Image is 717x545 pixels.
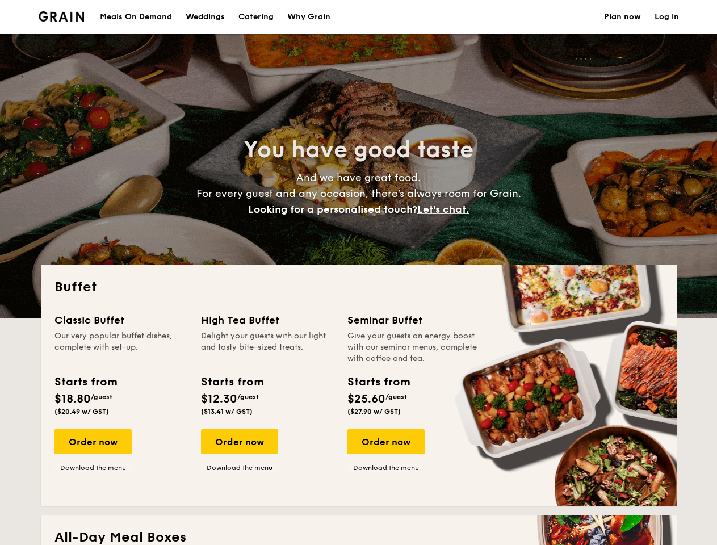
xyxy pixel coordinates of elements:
span: Let's chat. [417,203,469,216]
div: Starts from [201,374,263,391]
span: ($27.90 w/ GST) [347,408,401,416]
span: $18.80 [54,392,91,406]
span: /guest [91,393,112,401]
span: And we have great food. For every guest and any occasion, there’s always room for Grain. [196,171,521,216]
div: Starts from [54,374,116,391]
div: High Tea Buffet [201,312,334,328]
img: Grain [39,11,85,22]
a: Download the menu [201,463,278,472]
span: ($20.49 w/ GST) [54,408,109,416]
div: Order now [54,429,132,454]
div: Seminar Buffet [347,312,480,328]
div: Order now [347,429,425,454]
div: Our very popular buffet dishes, complete with set-up. [54,330,187,364]
span: ($13.41 w/ GST) [201,408,253,416]
h2: Buffet [54,278,663,296]
span: You have good taste [244,136,473,163]
span: $25.60 [347,392,385,406]
span: /guest [385,393,407,401]
span: /guest [237,393,259,401]
a: Download the menu [54,463,132,472]
span: $12.30 [201,392,237,406]
div: Delight your guests with our light and tasty bite-sized treats. [201,330,334,364]
a: Download the menu [347,463,425,472]
span: Looking for a personalised touch? [248,203,417,216]
a: Logotype [39,11,85,22]
div: Classic Buffet [54,312,187,328]
div: Starts from [347,374,409,391]
div: Give your guests an energy boost with our seminar menus, complete with coffee and tea. [347,330,480,364]
div: Order now [201,429,278,454]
